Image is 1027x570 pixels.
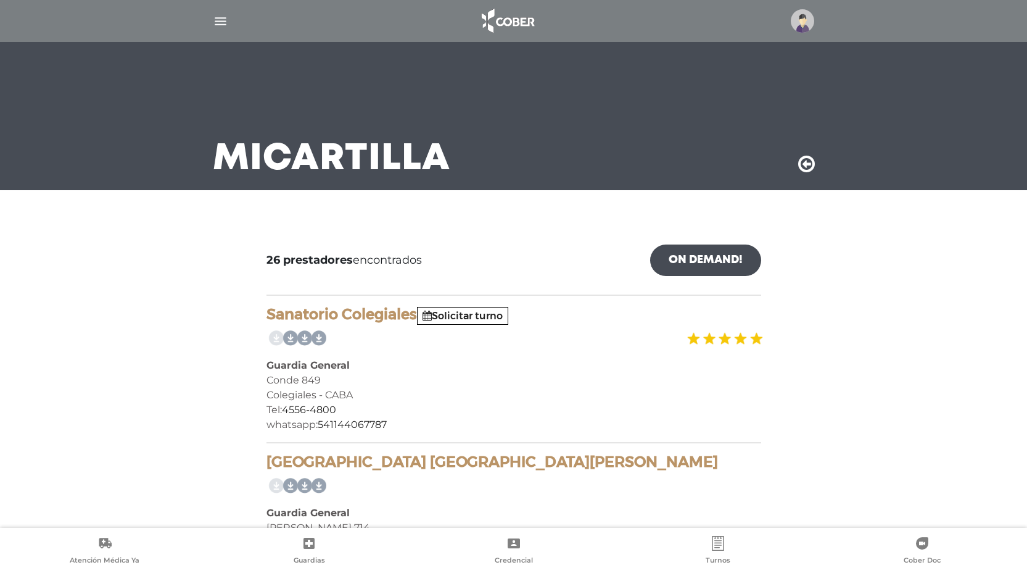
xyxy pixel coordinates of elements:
a: On Demand! [650,245,761,276]
div: whatsapp: [266,417,761,432]
img: logo_cober_home-white.png [475,6,540,36]
b: Guardia General [266,359,350,371]
a: 541144067787 [318,419,387,430]
span: Cober Doc [904,556,941,567]
span: encontrados [266,252,422,269]
div: Conde 849 [266,373,761,388]
div: Tel: [266,403,761,417]
div: [PERSON_NAME] 714 [266,521,761,535]
span: Turnos [706,556,730,567]
a: Cober Doc [820,536,1025,568]
img: profile-placeholder.svg [791,9,814,33]
h3: Mi Cartilla [213,143,450,175]
h4: [GEOGRAPHIC_DATA] [GEOGRAPHIC_DATA][PERSON_NAME] [266,453,761,471]
b: 26 prestadores [266,253,353,267]
img: Cober_menu-lines-white.svg [213,14,228,29]
span: Credencial [495,556,533,567]
div: Colegiales - CABA [266,388,761,403]
span: Guardias [294,556,325,567]
a: Guardias [207,536,411,568]
a: Atención Médica Ya [2,536,207,568]
span: Atención Médica Ya [70,556,139,567]
a: 4556-4800 [282,404,336,416]
h4: Sanatorio Colegiales [266,306,761,324]
a: Credencial [411,536,616,568]
a: Turnos [616,536,820,568]
img: estrellas_badge.png [685,325,763,353]
b: Guardia General [266,507,350,519]
a: Solicitar turno [423,310,503,322]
